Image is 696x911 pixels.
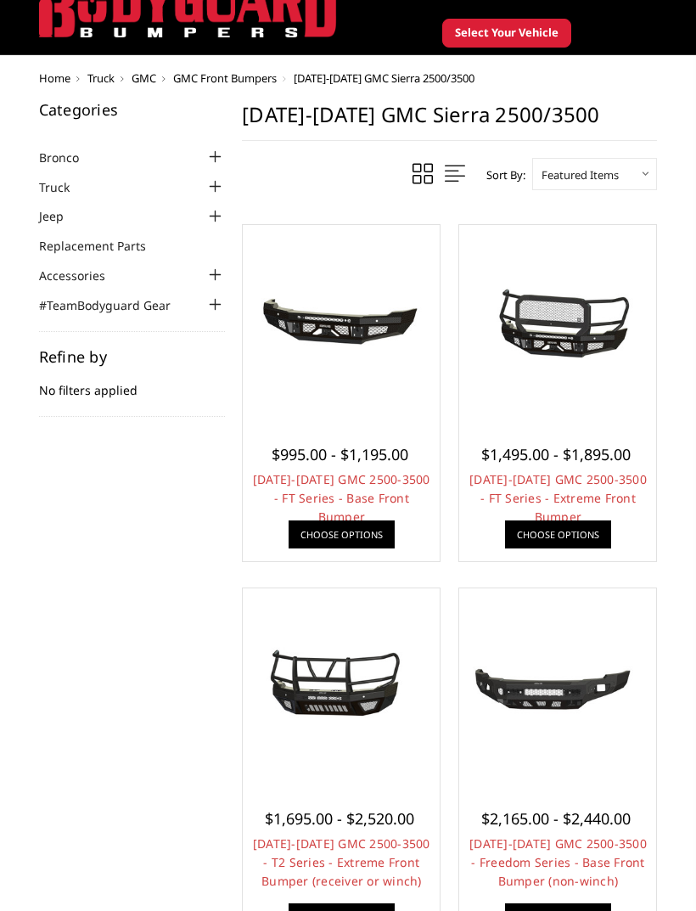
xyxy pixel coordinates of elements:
[39,102,226,117] h5: Categories
[39,70,70,86] a: Home
[463,229,652,418] a: 2024-2026 GMC 2500-3500 - FT Series - Extreme Front Bumper 2024-2026 GMC 2500-3500 - FT Series - ...
[442,19,571,48] button: Select Your Vehicle
[289,520,395,548] a: Choose Options
[505,520,611,548] a: Choose Options
[463,643,652,731] img: 2024-2025 GMC 2500-3500 - Freedom Series - Base Front Bumper (non-winch)
[294,70,474,86] span: [DATE]-[DATE] GMC Sierra 2500/3500
[455,25,558,42] span: Select Your Vehicle
[469,835,647,889] a: [DATE]-[DATE] GMC 2500-3500 - Freedom Series - Base Front Bumper (non-winch)
[39,237,167,255] a: Replacement Parts
[265,808,414,829] span: $1,695.00 - $2,520.00
[39,178,91,196] a: Truck
[253,471,430,525] a: [DATE]-[DATE] GMC 2500-3500 - FT Series - Base Front Bumper
[39,207,85,225] a: Jeep
[463,279,652,368] img: 2024-2026 GMC 2500-3500 - FT Series - Extreme Front Bumper
[87,70,115,86] a: Truck
[272,444,408,464] span: $995.00 - $1,195.00
[481,808,631,829] span: $2,165.00 - $2,440.00
[39,296,192,314] a: #TeamBodyguard Gear
[39,267,126,284] a: Accessories
[39,349,226,417] div: No filters applied
[247,279,435,368] img: 2024-2025 GMC 2500-3500 - FT Series - Base Front Bumper
[132,70,156,86] a: GMC
[469,471,647,525] a: [DATE]-[DATE] GMC 2500-3500 - FT Series - Extreme Front Bumper
[173,70,277,86] a: GMC Front Bumpers
[253,835,430,889] a: [DATE]-[DATE] GMC 2500-3500 - T2 Series - Extreme Front Bumper (receiver or winch)
[463,593,652,781] a: 2024-2025 GMC 2500-3500 - Freedom Series - Base Front Bumper (non-winch) 2024-2025 GMC 2500-3500 ...
[247,593,435,781] a: 2024-2026 GMC 2500-3500 - T2 Series - Extreme Front Bumper (receiver or winch) 2024-2026 GMC 2500...
[247,643,435,731] img: 2024-2026 GMC 2500-3500 - T2 Series - Extreme Front Bumper (receiver or winch)
[477,162,525,188] label: Sort By:
[481,444,631,464] span: $1,495.00 - $1,895.00
[39,149,100,166] a: Bronco
[39,349,226,364] h5: Refine by
[247,229,435,418] a: 2024-2025 GMC 2500-3500 - FT Series - Base Front Bumper 2024-2025 GMC 2500-3500 - FT Series - Bas...
[242,102,657,141] h1: [DATE]-[DATE] GMC Sierra 2500/3500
